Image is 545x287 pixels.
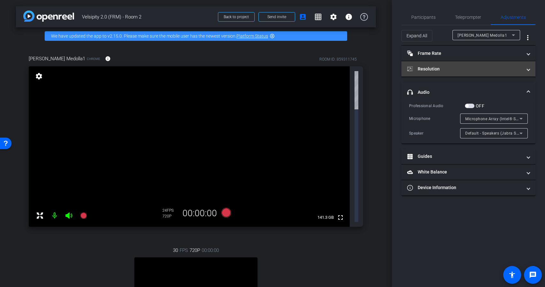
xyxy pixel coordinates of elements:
button: More Options for Adjustments Panel [520,30,535,45]
mat-icon: message [529,271,537,279]
a: Platform Status [236,33,268,39]
span: [PERSON_NAME] Medolla1 [458,33,507,38]
mat-expansion-panel-header: Resolution [401,61,535,77]
span: Adjustments [501,15,526,19]
span: FPS [180,247,188,254]
div: Audio [401,102,535,143]
span: Chrome [87,56,100,61]
span: Send invite [267,14,286,19]
div: 24 [162,208,178,213]
mat-icon: account_box [299,13,307,21]
span: Teleprompter [455,15,481,19]
div: 720P [162,214,178,219]
mat-panel-title: Audio [407,89,522,96]
div: Professional Audio [409,103,465,109]
span: Expand All [407,30,427,42]
mat-panel-title: Frame Rate [407,50,522,57]
mat-panel-title: Resolution [407,66,522,72]
button: Back to project [218,12,255,22]
button: Send invite [258,12,295,22]
label: OFF [474,103,484,109]
mat-expansion-panel-header: Device Information [401,180,535,195]
mat-icon: fullscreen [337,214,344,221]
mat-expansion-panel-header: Frame Rate [401,46,535,61]
span: Velsipity 2.0 (FRM) - Room 2 [82,11,214,23]
div: We have updated the app to v2.15.0. Please make sure the mobile user has the newest version. [45,31,347,41]
span: 720P [190,247,200,254]
mat-icon: info [105,56,111,62]
mat-panel-title: Device Information [407,184,522,191]
span: Participants [411,15,436,19]
mat-icon: settings [34,72,43,80]
mat-icon: highlight_off [270,33,275,39]
mat-panel-title: Guides [407,153,522,160]
mat-panel-title: White Balance [407,169,522,175]
span: 30 [173,247,178,254]
mat-icon: grid_on [314,13,322,21]
mat-icon: settings [330,13,337,21]
span: [PERSON_NAME] Medolla1 [29,55,85,62]
span: 141.3 GB [315,214,336,221]
img: app-logo [23,11,74,22]
span: Back to project [224,15,249,19]
mat-expansion-panel-header: Guides [401,149,535,164]
mat-icon: info [345,13,353,21]
div: Speaker [409,130,460,136]
mat-expansion-panel-header: White Balance [401,165,535,180]
mat-icon: accessibility [508,271,516,279]
div: 00:00:00 [178,208,221,219]
span: FPS [167,208,174,213]
div: ROOM ID: 859311745 [319,56,357,62]
mat-expansion-panel-header: Audio [401,82,535,102]
mat-icon: more_vert [524,34,532,41]
span: 00:00:00 [202,247,219,254]
div: Microphone [409,115,460,122]
button: Expand All [401,30,432,41]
